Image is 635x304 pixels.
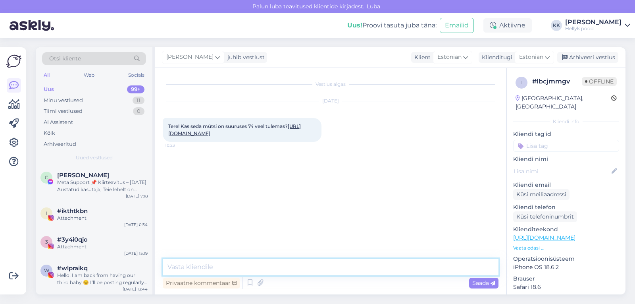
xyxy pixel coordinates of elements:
div: juhib vestlust [224,53,265,62]
span: Tere! Kas seda mütsi on suuruses 74 veel tulemas? [168,123,301,136]
div: Klienditugi [479,53,512,62]
div: 0 [133,107,144,115]
div: Kliendi info [513,118,619,125]
button: Emailid [440,18,474,33]
div: Arhiveeri vestlus [557,52,618,63]
p: Kliendi email [513,181,619,189]
span: #ikthtkbn [57,207,88,215]
div: Uus [44,85,54,93]
span: 10:23 [165,142,195,148]
div: Küsi meiliaadressi [513,189,570,200]
div: Socials [127,70,146,80]
div: [DATE] 15:19 [124,250,148,256]
div: Tiimi vestlused [44,107,83,115]
div: Klient [411,53,431,62]
span: Estonian [519,53,543,62]
input: Lisa tag [513,140,619,152]
span: #3y4i0qjo [57,236,88,243]
span: l [520,79,523,85]
div: All [42,70,51,80]
span: i [46,210,47,216]
span: Otsi kliente [49,54,81,63]
div: Vestlus algas [163,81,498,88]
span: w [44,267,49,273]
div: Arhiveeritud [44,140,76,148]
span: C [45,174,48,180]
div: AI Assistent [44,118,73,126]
div: Attachment [57,215,148,222]
span: Estonian [437,53,462,62]
a: [PERSON_NAME]Hellyk pood [565,19,630,32]
span: [PERSON_NAME] [166,53,214,62]
input: Lisa nimi [514,167,610,176]
div: Küsi telefoninumbrit [513,211,577,222]
p: Vaata edasi ... [513,244,619,252]
p: Kliendi tag'id [513,130,619,138]
b: Uus! [347,21,362,29]
div: Kõik [44,129,55,137]
a: [URL][DOMAIN_NAME] [513,234,575,241]
p: Klienditeekond [513,225,619,234]
div: 11 [133,97,144,105]
div: Meta Support 📌 Kiirteavitus – [DATE] Austatud kasutaja, Teie lehelt on tuvastatud sisu, mis võib ... [57,179,148,193]
div: KK [551,20,562,31]
div: Hello! I am back from having our third baby ☺️ I’ll be posting regularly again and I am open to m... [57,272,148,286]
span: Saada [472,279,495,287]
p: Brauser [513,275,619,283]
p: Kliendi telefon [513,203,619,211]
div: [GEOGRAPHIC_DATA], [GEOGRAPHIC_DATA] [516,94,611,111]
span: 3 [45,239,48,245]
div: Web [82,70,96,80]
p: Kliendi nimi [513,155,619,163]
div: [DATE] 13:44 [123,286,148,292]
div: Attachment [57,243,148,250]
div: [DATE] 7:18 [126,193,148,199]
div: Privaatne kommentaar [163,278,240,289]
img: Askly Logo [6,54,21,69]
div: [DATE] 0:34 [124,222,148,228]
p: iPhone OS 18.6.2 [513,263,619,271]
span: Clara Dongo [57,172,109,179]
div: Aktiivne [483,18,532,33]
div: Hellyk pood [565,25,622,32]
p: Safari 18.6 [513,283,619,291]
div: Minu vestlused [44,97,83,105]
div: Proovi tasuta juba täna: [347,21,437,30]
span: Offline [582,77,617,86]
p: Operatsioonisüsteem [513,255,619,263]
span: #wlpraikq [57,265,88,272]
div: [DATE] [163,97,498,105]
div: # lbcjmmgv [532,77,582,86]
div: 99+ [127,85,144,93]
span: Uued vestlused [76,154,113,161]
span: Luba [364,3,383,10]
div: [PERSON_NAME] [565,19,622,25]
